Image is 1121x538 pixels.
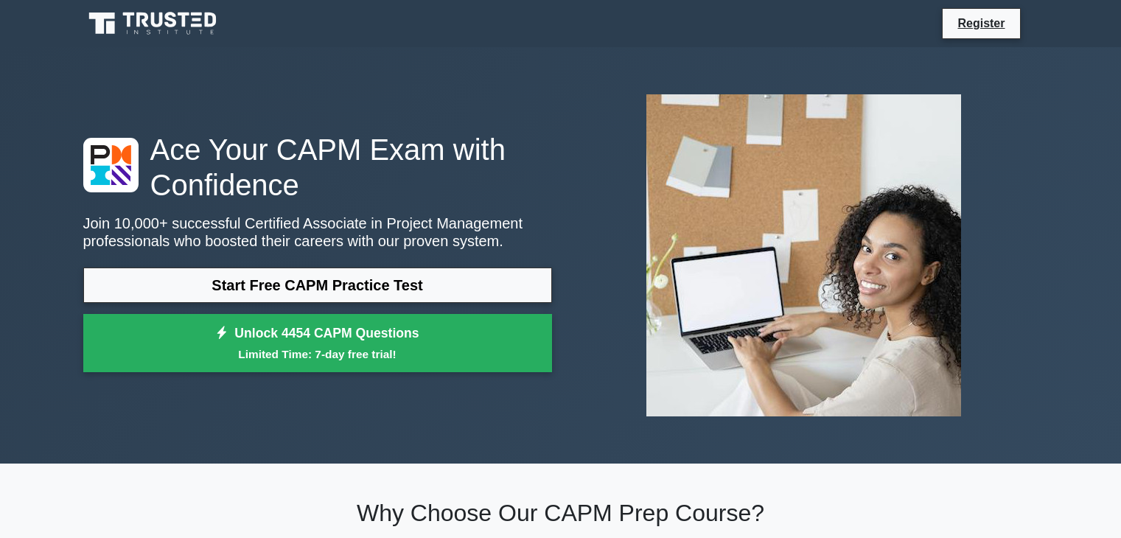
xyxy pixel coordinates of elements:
small: Limited Time: 7-day free trial! [102,346,534,363]
a: Unlock 4454 CAPM QuestionsLimited Time: 7-day free trial! [83,314,552,373]
a: Start Free CAPM Practice Test [83,268,552,303]
h2: Why Choose Our CAPM Prep Course? [83,499,1038,527]
h1: Ace Your CAPM Exam with Confidence [83,132,552,203]
a: Register [949,14,1013,32]
p: Join 10,000+ successful Certified Associate in Project Management professionals who boosted their... [83,214,552,250]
